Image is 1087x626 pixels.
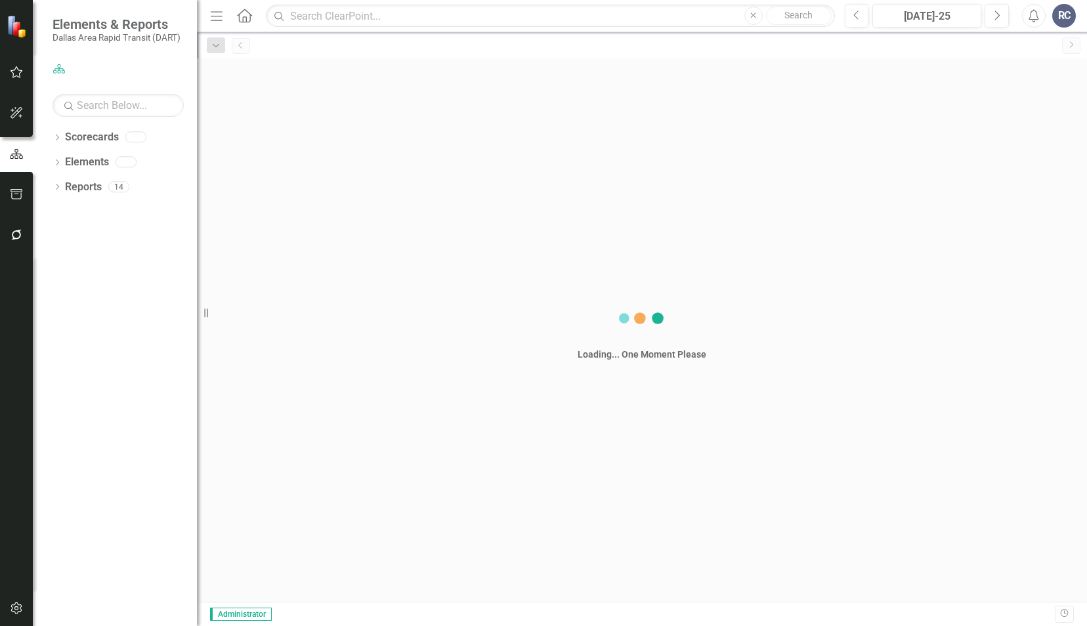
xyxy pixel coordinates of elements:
[266,5,834,28] input: Search ClearPoint...
[784,10,813,20] span: Search
[53,32,181,43] small: Dallas Area Rapid Transit (DART)
[877,9,977,24] div: [DATE]-25
[210,608,272,621] span: Administrator
[53,16,181,32] span: Elements & Reports
[65,155,109,170] a: Elements
[578,348,706,361] div: Loading... One Moment Please
[766,7,832,25] button: Search
[108,181,129,192] div: 14
[7,15,30,38] img: ClearPoint Strategy
[53,94,184,117] input: Search Below...
[872,4,981,28] button: [DATE]-25
[65,180,102,195] a: Reports
[65,130,119,145] a: Scorecards
[1052,4,1076,28] button: RC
